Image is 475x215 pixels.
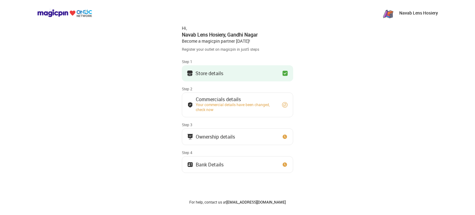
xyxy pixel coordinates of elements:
div: Bank Details [196,163,224,166]
div: Store details [195,72,223,75]
div: Step 4 [182,150,293,155]
img: commercials_icon.983f7837.svg [187,134,193,140]
div: Step 3 [182,122,293,127]
img: bank_details_tick.fdc3558c.svg [187,102,193,108]
img: zN8eeJ7_1yFC7u6ROh_yaNnuSMByXp4ytvKet0ObAKR-3G77a2RQhNqTzPi8_o_OMQ7Yu_PgX43RpeKyGayj_rdr-Pw [382,7,394,19]
button: Commercials detailsYour commercial details have been changed, check now [182,92,293,117]
div: For help, contact us at [182,200,293,204]
div: Hi, Become a magicpin partner [DATE]! [182,25,293,44]
div: Step 1 [182,59,293,64]
div: Register your outlet on magicpin in just 5 steps [182,47,293,52]
img: storeIcon.9b1f7264.svg [187,70,193,76]
img: clock_icon_new.67dbf243.svg [282,161,288,168]
img: refresh_circle.10b5a287.svg [282,102,288,108]
img: clock_icon_new.67dbf243.svg [282,134,288,140]
img: ownership_icon.37569ceb.svg [187,161,193,168]
button: Store details [182,65,293,81]
p: Navab Lens Hosiery [399,10,438,16]
img: checkbox_green.749048da.svg [282,70,288,76]
button: Bank Details [182,156,293,173]
a: [EMAIL_ADDRESS][DOMAIN_NAME] [226,200,286,204]
div: Commercials details [196,98,276,101]
img: ondc-logo-new-small.8a59708e.svg [37,9,92,17]
div: Step 2 [182,86,293,91]
div: Your commercial details have been changed, check now [196,102,276,112]
button: Ownership details [182,128,293,145]
div: Navab Lens Hosiery , Gandhi Nagar [182,31,293,38]
div: Ownership details [196,135,235,138]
